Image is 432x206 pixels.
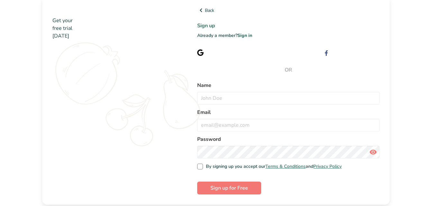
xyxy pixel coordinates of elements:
div: Sign up [334,49,380,56]
button: Sign up for Free [197,182,261,194]
span: with Google [224,49,249,56]
input: email@example.com [197,119,380,132]
h2: Get your free trial [DATE] [52,17,177,40]
span: By signing up you accept our and [203,164,342,169]
label: Email [197,108,380,116]
img: Food Label Maker [52,6,115,14]
input: John Doe [197,92,380,105]
span: Sign up for Free [210,184,248,192]
a: Terms & Conditions [265,163,306,169]
a: Sign in [237,32,252,39]
div: Sign up [209,49,249,56]
a: Back [197,6,380,14]
span: with Facebook [349,49,380,56]
a: Privacy Policy [313,163,342,169]
p: Already a member? [197,32,380,39]
label: Password [197,135,380,143]
span: OR [197,66,380,74]
label: Name [197,82,380,89]
h1: Sign up [197,22,380,30]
